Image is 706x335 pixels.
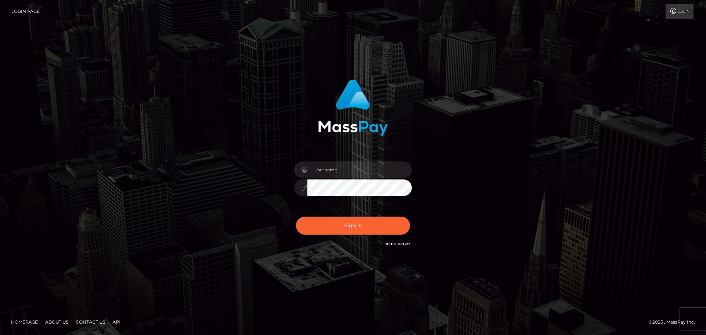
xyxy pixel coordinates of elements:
img: MassPay Login [318,79,388,136]
a: About Us [42,316,71,328]
a: Login [666,4,693,19]
a: Login Page [11,4,40,19]
button: Sign in [296,217,410,235]
a: Contact Us [73,316,108,328]
div: © 2025 , MassPay Inc. [649,318,700,326]
a: Need Help? [385,242,410,246]
input: Username... [307,161,412,178]
a: Homepage [8,316,41,328]
a: API [110,316,124,328]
